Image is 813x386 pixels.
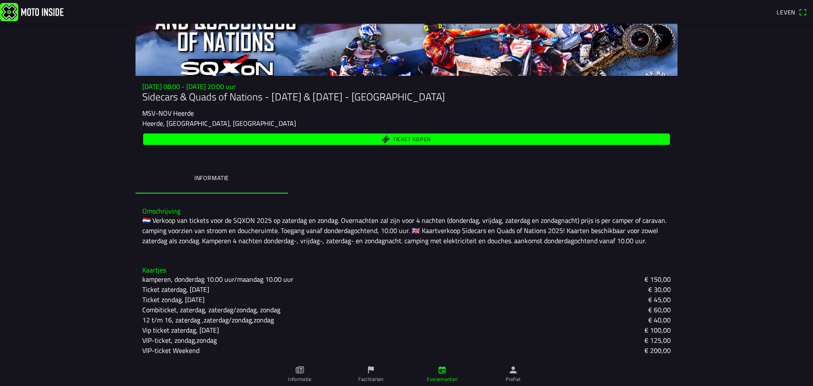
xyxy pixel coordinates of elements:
ion-icon: persoon [509,365,518,375]
font: € 150,00 [644,274,671,284]
font: € 125,00 [644,335,671,345]
font: 12 t/m 16, zaterdag ,zaterdag/zondag,zondag [142,315,274,325]
font: Ticket zaterdag, [DATE] [142,284,209,294]
font: Evenementen [427,375,458,383]
font: Leven [777,8,795,17]
font: € 45,00 [648,294,671,305]
font: Omschrijving [142,206,180,216]
font: VIP-ticket Weekend [142,345,199,355]
ion-icon: kalender [437,365,447,375]
font: kamperen, donderdag 10.00 uur/maandag 10.00 uur [142,274,293,284]
font: Kaartjes [142,265,166,275]
font: VIP-ticket, zondag,zondag [142,335,217,345]
font: Sidecars & Quads of Nations - [DATE] & [DATE] - [GEOGRAPHIC_DATA] [142,89,445,104]
font: [DATE] 08:00 - [DATE] 20:00 uur [142,81,236,92]
font: € 30,00 [648,284,671,294]
ion-icon: papier [295,365,304,375]
font: Informatie [194,173,229,182]
ion-icon: vlag [366,365,376,375]
font: Informatie [288,375,312,383]
a: Levenqr-scanner [772,5,811,19]
font: Combiticket, zaterdag, zaterdag/zondag, zondag [142,305,280,315]
font: Faciliteiten [358,375,383,383]
font: Vip ticket zaterdag, [DATE] [142,325,219,335]
font: Ticket zondag, [DATE] [142,294,205,305]
font: 🇳🇱 Verkoop van tickets voor de SQXON 2025 op zaterdag en zondag. Overnachten zal zijn voor 4 nach... [142,215,668,246]
font: € 100,00 [644,325,671,335]
font: € 200,00 [644,345,671,355]
font: Profiel [506,375,521,383]
font: Heerde, [GEOGRAPHIC_DATA], [GEOGRAPHIC_DATA] [142,118,296,128]
font: € 40,00 [648,315,671,325]
font: Ticket kopen [393,135,431,143]
font: € 60,00 [648,305,671,315]
font: MSV-NOV Heerde [142,108,194,118]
